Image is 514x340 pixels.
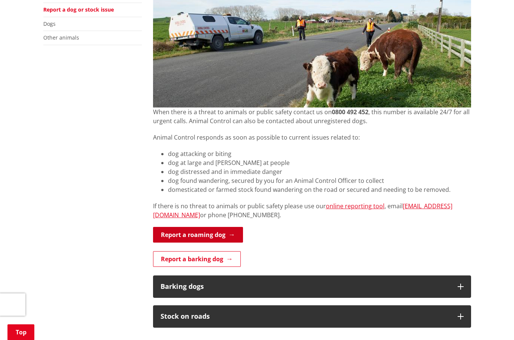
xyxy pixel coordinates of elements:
a: Report a dog or stock issue [43,6,114,13]
a: [EMAIL_ADDRESS][DOMAIN_NAME] [153,202,452,219]
li: dog distressed and in immediate danger [168,167,471,176]
li: domesticated or farmed stock found wandering on the road or secured and needing to be removed. [168,185,471,194]
iframe: Messenger Launcher [480,309,507,336]
a: Other animals [43,34,79,41]
li: dog at large and [PERSON_NAME] at people [168,158,471,167]
h3: Stock on roads [161,313,450,320]
p: If there is no threat to animals or public safety please use our , email or phone [PHONE_NUMBER]. [153,202,471,219]
button: Stock on roads [153,305,471,328]
p: When there is a threat to animals or public safety contact us on , this number is available 24/7 ... [153,107,471,125]
a: online reporting tool [326,202,384,210]
a: Dogs [43,20,56,27]
li: dog found wandering, secured by you for an Animal Control Officer to collect [168,176,471,185]
a: Report a barking dog [153,251,241,267]
strong: 0800 492 452 [332,108,368,116]
button: Barking dogs [153,275,471,298]
a: Top [7,324,34,340]
li: dog attacking or biting [168,149,471,158]
p: Animal Control responds as soon as possible to current issues related to: [153,133,471,142]
a: Report a roaming dog [153,227,243,243]
h3: Barking dogs [161,283,450,290]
